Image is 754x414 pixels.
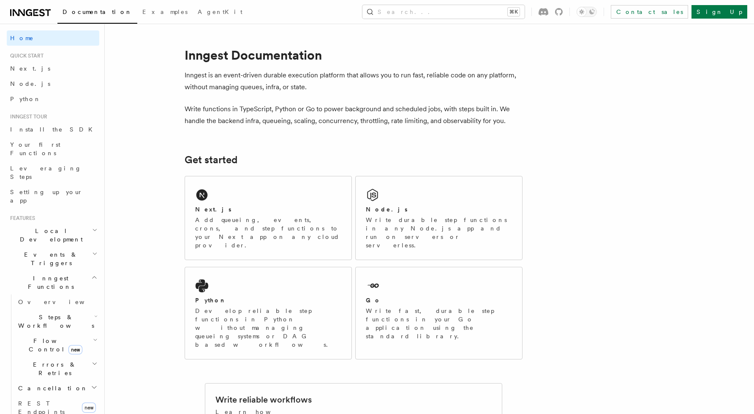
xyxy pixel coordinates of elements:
a: Python [7,91,99,107]
p: Develop reliable step functions in Python without managing queueing systems or DAG based workflows. [195,307,341,349]
span: new [68,345,82,354]
a: Next.js [7,61,99,76]
h2: Python [195,296,226,304]
h1: Inngest Documentation [185,47,523,63]
span: Steps & Workflows [15,313,94,330]
p: Write fast, durable step functions in your Go application using the standard library. [366,307,512,340]
span: Python [10,96,41,102]
h2: Next.js [195,205,231,214]
a: Sign Up [691,5,747,19]
span: Features [7,215,35,222]
button: Errors & Retries [15,357,99,381]
span: Your first Functions [10,141,60,156]
span: Next.js [10,65,50,72]
a: PythonDevelop reliable step functions in Python without managing queueing systems or DAG based wo... [185,267,352,359]
a: Install the SDK [7,122,99,137]
a: Next.jsAdd queueing, events, crons, and step functions to your Next app on any cloud provider. [185,176,352,260]
span: Install the SDK [10,126,98,133]
span: Documentation [63,8,132,15]
p: Add queueing, events, crons, and step functions to your Next app on any cloud provider. [195,216,341,249]
span: Examples [142,8,188,15]
button: Flow Controlnew [15,333,99,357]
p: Write durable step functions in any Node.js app and run on servers or serverless. [366,216,512,249]
a: Contact sales [611,5,688,19]
a: Node.js [7,76,99,91]
button: Steps & Workflows [15,310,99,333]
span: Inngest tour [7,113,47,120]
button: Inngest Functions [7,271,99,294]
span: Quick start [7,52,44,59]
h2: Node.js [366,205,408,214]
span: Home [10,34,34,42]
a: Home [7,30,99,46]
p: Inngest is an event-driven durable execution platform that allows you to run fast, reliable code ... [185,69,523,93]
kbd: ⌘K [508,8,520,16]
button: Search...⌘K [362,5,525,19]
span: AgentKit [198,8,242,15]
a: Setting up your app [7,184,99,208]
button: Toggle dark mode [577,7,597,17]
span: Overview [18,299,105,305]
a: Your first Functions [7,137,99,161]
a: Get started [185,154,237,166]
a: AgentKit [193,3,248,23]
a: GoWrite fast, durable step functions in your Go application using the standard library. [355,267,523,359]
span: Inngest Functions [7,274,91,291]
span: Flow Control [15,337,93,354]
span: Setting up your app [10,189,83,204]
span: Errors & Retries [15,360,92,377]
button: Events & Triggers [7,247,99,271]
span: Leveraging Steps [10,165,82,180]
span: Local Development [7,227,92,244]
button: Cancellation [15,381,99,396]
button: Local Development [7,223,99,247]
a: Documentation [57,3,137,24]
a: Examples [137,3,193,23]
p: Write functions in TypeScript, Python or Go to power background and scheduled jobs, with steps bu... [185,103,523,127]
h2: Go [366,296,381,304]
a: Node.jsWrite durable step functions in any Node.js app and run on servers or serverless. [355,176,523,260]
span: new [82,403,96,413]
span: Cancellation [15,384,88,392]
a: Overview [15,294,99,310]
span: Node.js [10,80,50,87]
h2: Write reliable workflows [215,394,312,406]
a: Leveraging Steps [7,161,99,184]
span: Events & Triggers [7,250,92,267]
